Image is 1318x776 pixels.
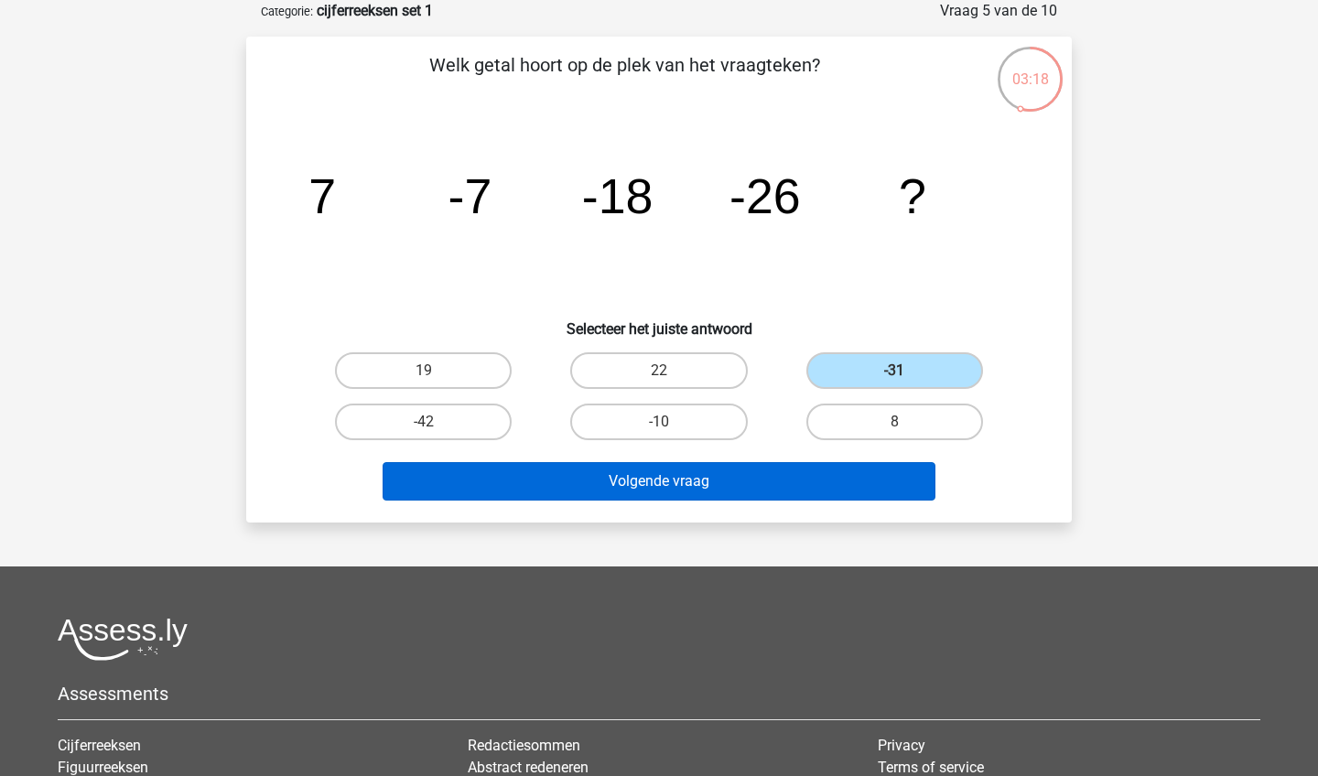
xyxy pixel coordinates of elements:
[261,5,313,18] small: Categorie:
[383,462,936,501] button: Volgende vraag
[58,618,188,661] img: Assessly logo
[335,404,512,440] label: -42
[308,168,336,223] tspan: 7
[448,168,492,223] tspan: -7
[468,737,580,754] a: Redactiesommen
[275,306,1043,338] h6: Selecteer het juiste antwoord
[335,352,512,389] label: 19
[899,168,926,223] tspan: ?
[58,683,1260,705] h5: Assessments
[806,352,983,389] label: -31
[729,168,801,223] tspan: -26
[582,168,654,223] tspan: -18
[58,737,141,754] a: Cijferreeksen
[878,759,984,776] a: Terms of service
[570,404,747,440] label: -10
[468,759,589,776] a: Abstract redeneren
[570,352,747,389] label: 22
[58,759,148,776] a: Figuurreeksen
[996,45,1064,91] div: 03:18
[317,2,433,19] strong: cijferreeksen set 1
[275,51,974,106] p: Welk getal hoort op de plek van het vraagteken?
[878,737,925,754] a: Privacy
[806,404,983,440] label: 8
